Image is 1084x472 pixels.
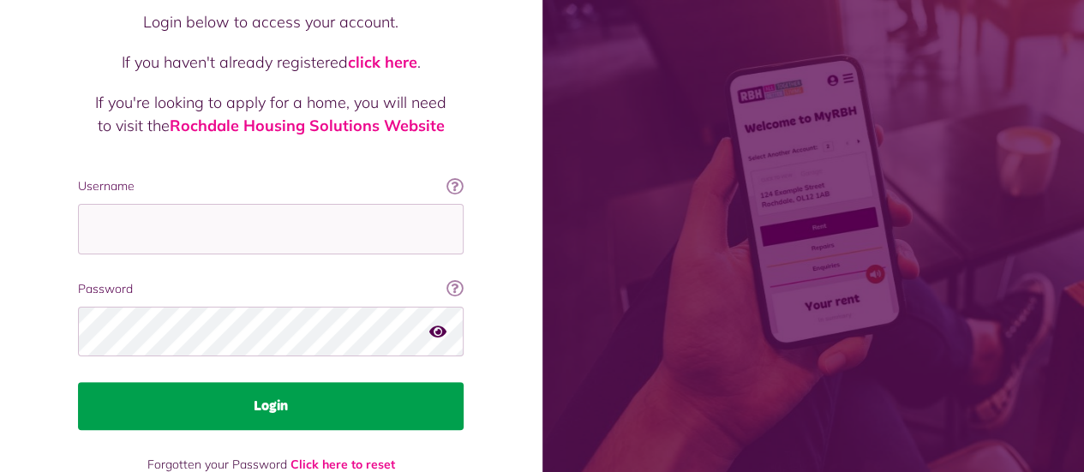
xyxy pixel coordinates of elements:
[348,52,417,72] a: click here
[290,457,395,472] a: Click here to reset
[147,457,287,472] span: Forgotten your Password
[78,382,464,430] button: Login
[95,10,446,33] p: Login below to access your account.
[95,51,446,74] p: If you haven't already registered .
[78,280,464,298] label: Password
[78,177,464,195] label: Username
[95,91,446,137] p: If you're looking to apply for a home, you will need to visit the
[170,116,445,135] a: Rochdale Housing Solutions Website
